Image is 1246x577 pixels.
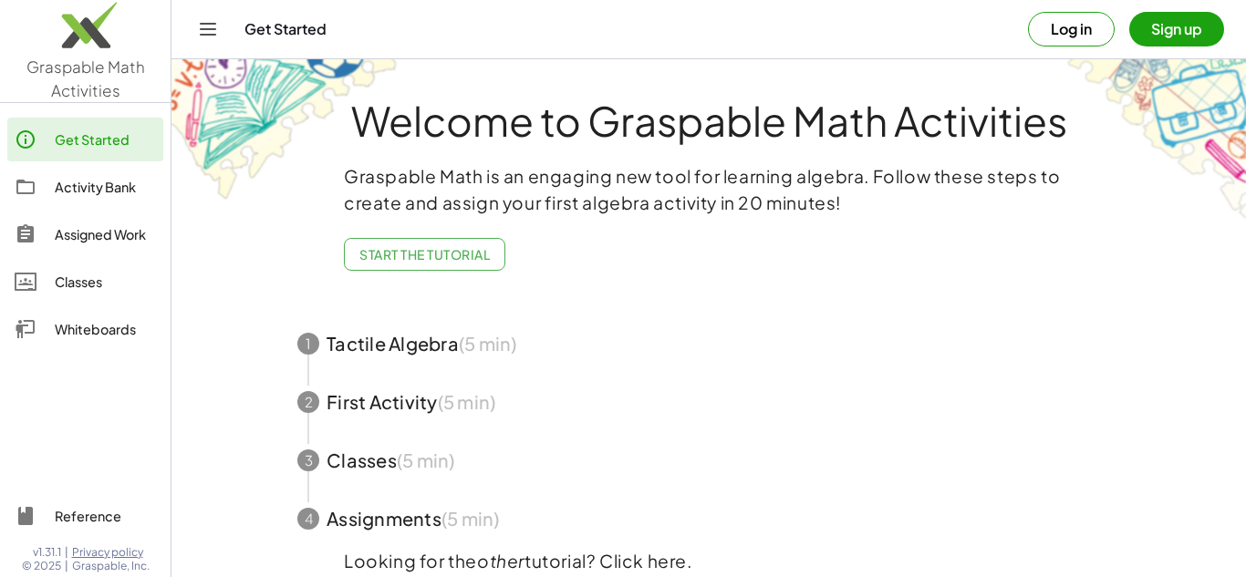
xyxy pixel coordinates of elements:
span: | [65,545,68,560]
h1: Welcome to Graspable Math Activities [264,99,1154,141]
div: 3 [297,449,319,471]
span: | [65,559,68,573]
div: 4 [297,508,319,530]
a: Reference [7,494,163,538]
div: Reference [55,505,156,527]
button: Sign up [1129,12,1224,46]
button: 1Tactile Algebra(5 min) [275,314,1142,373]
div: 2 [297,391,319,413]
button: Start the Tutorial [344,238,505,271]
span: Start the Tutorial [359,246,490,263]
a: Assigned Work [7,212,163,256]
span: Graspable Math Activities [26,57,145,100]
a: Activity Bank [7,165,163,209]
div: 1 [297,333,319,355]
p: Graspable Math is an engaging new tool for learning algebra. Follow these steps to create and ass... [344,163,1074,216]
img: get-started-bg-ul-Ceg4j33I.png [171,57,400,202]
span: Graspable, Inc. [72,559,150,573]
div: Activity Bank [55,176,156,198]
button: 4Assignments(5 min) [275,489,1142,548]
button: Toggle navigation [193,15,223,44]
p: Looking for the tutorial? Click here. [344,548,1074,574]
div: Assigned Work [55,223,156,245]
a: Whiteboards [7,307,163,351]
span: © 2025 [22,559,61,573]
button: 3Classes(5 min) [275,431,1142,489]
div: Get Started [55,129,156,150]
button: 2First Activity(5 min) [275,373,1142,431]
span: v1.31.1 [33,545,61,560]
em: other [477,550,524,572]
button: Log in [1028,12,1115,46]
a: Classes [7,260,163,304]
a: Privacy policy [72,545,150,560]
a: Get Started [7,118,163,161]
div: Classes [55,271,156,293]
div: Whiteboards [55,318,156,340]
